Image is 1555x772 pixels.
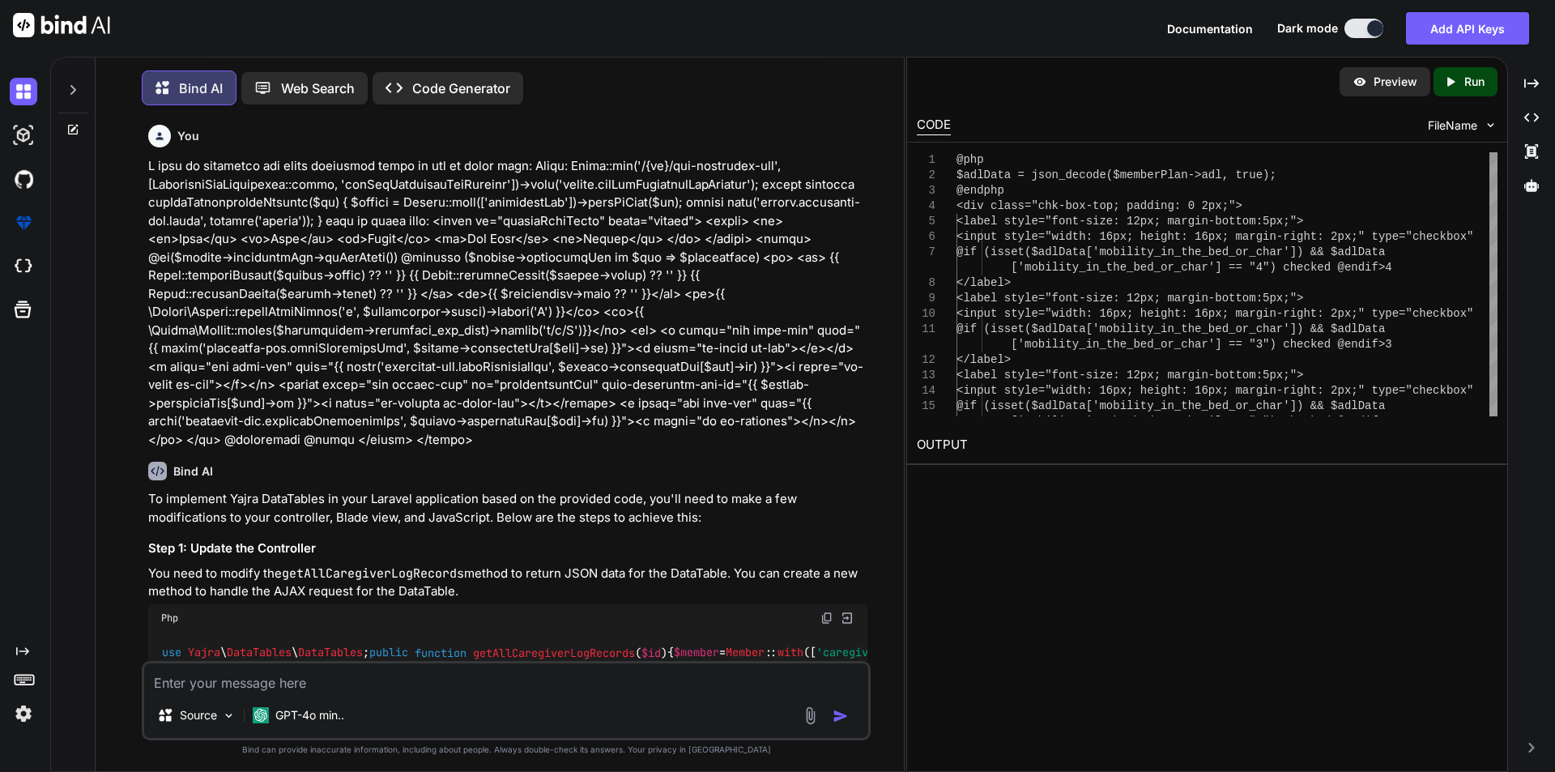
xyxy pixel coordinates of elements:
img: icon [833,708,849,724]
span: <input style="width: 16px; height: 16px; m [956,307,1242,320]
div: 6 [917,229,935,245]
div: CODE [917,116,951,135]
span: ndif>4 [1351,261,1391,274]
div: 15 [917,399,935,414]
span: ['mobility_in_the_bed_or_char'] == "4") checked @e [1011,261,1351,274]
img: settings [10,700,37,727]
span: <label style="font-size: 12px; margin-bottom: [956,215,1263,228]
span: $member [674,646,719,660]
span: r_char']) && $adlData [1242,322,1385,335]
span: with [777,646,803,660]
span: argin-right: 2px;" type="checkbox" [1242,307,1474,320]
p: L ipsu do sitametco adi elits doeiusmod tempo in utl et dolor magn: Aliqu: Enima::min('/{ve}/qui-... [148,157,867,449]
img: cloudideIcon [10,253,37,280]
p: You need to modify the method to return JSON data for the DataTable. You can create a new method ... [148,565,867,601]
span: ( ) [415,646,667,660]
span: use [162,646,181,660]
span: function [415,646,466,660]
span: </label> [956,353,1011,366]
button: Documentation [1167,20,1253,37]
span: argin-right: 2px;" type="checkbox" [1242,384,1474,397]
div: 4 [917,198,935,214]
img: Bind AI [13,13,110,37]
span: <input style="width: 16px; height: 16px; m [956,384,1242,397]
span: Documentation [1167,22,1253,36]
h3: Step 1: Update the Controller [148,540,867,558]
div: 14 [917,383,935,399]
span: public [369,646,408,660]
span: <div class="chk-box-top; padding: 0 2px;"> [956,199,1242,212]
button: Add API Keys [1406,12,1529,45]
div: 12 [917,352,935,368]
p: Web Search [281,79,355,98]
span: ndif>3 [1351,338,1391,351]
h6: You [177,128,199,144]
span: @if (isset($adlData['mobility_in_the_bed_o [956,322,1242,335]
span: ndif>2 [1351,415,1391,428]
p: GPT-4o min.. [275,707,344,723]
span: @endphp [956,184,1004,197]
span: @php [956,153,984,166]
p: Source [180,707,217,723]
div: 3 [917,183,935,198]
h6: Bind AI [173,463,213,480]
span: ['mobility_in_the_bed_or_char'] == "3") checked @e [1011,338,1351,351]
span: 'caregiverLog' [816,646,907,660]
div: 13 [917,368,935,383]
code: getAllCaregiverLogRecords [282,565,464,582]
div: 8 [917,275,935,291]
img: copy [820,612,833,625]
span: </label> [956,276,1011,289]
span: <input style="width: 16px; height: 16px; m [956,230,1242,243]
span: 5px;"> [1263,292,1303,305]
img: chevron down [1484,118,1497,132]
span: Member [726,646,765,660]
p: Bind can provide inaccurate information, including about people. Always double-check its answers.... [142,744,871,756]
img: githubDark [10,165,37,193]
span: $adlData = json_decode($memberPlan->adl, true); [956,168,1276,181]
span: <label style="font-size: 12px; margin-bottom: [956,292,1263,305]
div: 5 [917,214,935,229]
div: 1 [917,152,935,168]
span: Dark mode [1277,20,1338,36]
span: DataTables [298,646,363,660]
span: getAllCaregiverLogRecords [473,646,635,660]
img: attachment [801,706,820,725]
span: @if (isset($adlData['mobility_in_the_bed_o [956,245,1242,258]
p: Bind AI [179,79,223,98]
span: ['mobility_in_the_bed_or_char'] == "2") checked @e [1011,415,1351,428]
span: @if (isset($adlData['mobility_in_the_bed_o [956,399,1242,412]
span: FileName [1428,117,1477,134]
p: Code Generator [412,79,510,98]
h2: OUTPUT [907,426,1507,464]
span: 5px;"> [1263,369,1303,382]
p: To implement Yajra DataTables in your Laravel application based on the provided code, you'll need... [148,490,867,527]
div: 10 [917,306,935,322]
img: premium [10,209,37,237]
img: darkChat [10,78,37,105]
span: <label style="font-size: 12px; margin-bottom: [956,369,1263,382]
span: Php [161,612,178,625]
img: GPT-4o mini [253,707,269,723]
img: darkAi-studio [10,122,37,149]
img: Open in Browser [840,611,854,625]
div: 2 [917,168,935,183]
p: Preview [1374,74,1417,90]
span: 5px;"> [1263,215,1303,228]
span: r_char']) && $adlData [1242,245,1385,258]
span: DataTables [227,646,292,660]
div: 9 [917,291,935,306]
span: r_char']) && $adlData [1242,399,1385,412]
div: 11 [917,322,935,337]
span: $id [641,646,661,660]
span: Yajra [188,646,220,660]
p: Run [1464,74,1485,90]
img: Pick Models [222,709,236,723]
span: argin-right: 2px;" type="checkbox" [1242,230,1474,243]
div: 7 [917,245,935,260]
img: preview [1353,75,1367,89]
